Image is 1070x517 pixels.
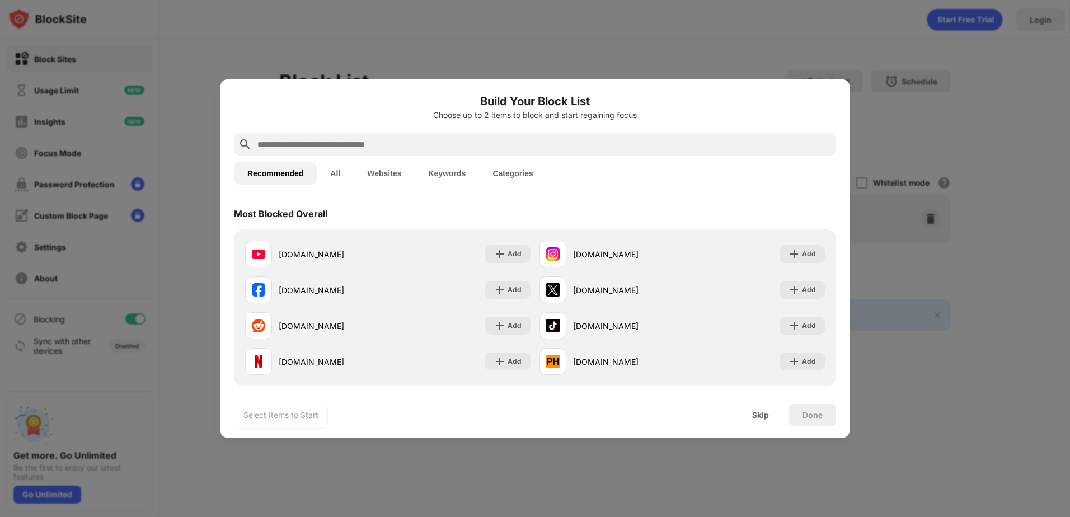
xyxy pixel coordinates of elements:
[279,356,388,368] div: [DOMAIN_NAME]
[279,248,388,260] div: [DOMAIN_NAME]
[508,248,522,260] div: Add
[279,320,388,332] div: [DOMAIN_NAME]
[415,162,479,185] button: Keywords
[802,284,816,295] div: Add
[238,138,252,151] img: search.svg
[508,356,522,367] div: Add
[573,248,682,260] div: [DOMAIN_NAME]
[252,283,265,297] img: favicons
[508,320,522,331] div: Add
[573,356,682,368] div: [DOMAIN_NAME]
[573,320,682,332] div: [DOMAIN_NAME]
[234,111,836,120] div: Choose up to 2 items to block and start regaining focus
[252,355,265,368] img: favicons
[252,319,265,332] img: favicons
[317,162,354,185] button: All
[546,319,560,332] img: favicons
[508,284,522,295] div: Add
[573,284,682,296] div: [DOMAIN_NAME]
[752,411,769,420] div: Skip
[546,247,560,261] img: favicons
[234,208,327,219] div: Most Blocked Overall
[279,284,388,296] div: [DOMAIN_NAME]
[234,162,317,185] button: Recommended
[546,283,560,297] img: favicons
[802,248,816,260] div: Add
[354,162,415,185] button: Websites
[802,320,816,331] div: Add
[252,247,265,261] img: favicons
[802,356,816,367] div: Add
[479,162,546,185] button: Categories
[243,410,318,421] div: Select Items to Start
[802,411,823,420] div: Done
[234,93,836,110] h6: Build Your Block List
[546,355,560,368] img: favicons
